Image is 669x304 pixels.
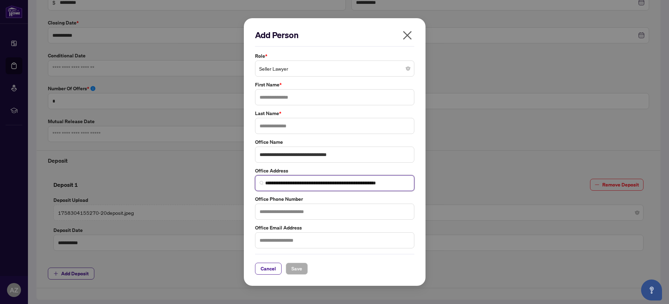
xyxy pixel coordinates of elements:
label: Office Phone Number [255,195,414,203]
button: Open asap [641,280,662,301]
h2: Add Person [255,29,414,41]
span: close-circle [406,66,410,71]
span: Seller Lawyer [259,62,410,75]
button: Save [286,263,308,275]
img: search_icon [260,181,264,185]
label: Office Email Address [255,224,414,232]
span: close [402,30,413,41]
label: Last Name [255,109,414,117]
button: Cancel [255,263,282,275]
label: Role [255,52,414,60]
label: Office Name [255,138,414,146]
label: First Name [255,81,414,89]
label: Office Address [255,167,414,175]
span: Cancel [261,263,276,274]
